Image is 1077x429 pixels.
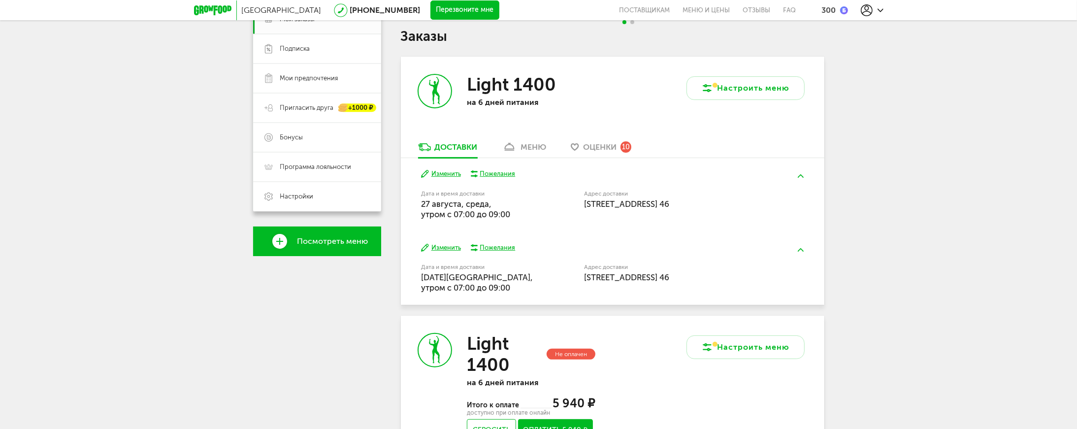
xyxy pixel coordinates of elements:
a: Мои предпочтения [253,64,381,93]
div: меню [521,142,546,152]
a: Доставки [413,142,483,158]
a: Программа лояльности [253,152,381,182]
h1: Заказы [401,30,824,43]
span: 5 940 ₽ [553,396,595,410]
button: Перезвоните мне [430,0,499,20]
h3: Light 1400 [467,333,544,375]
span: [GEOGRAPHIC_DATA] [242,5,322,15]
button: Изменить [421,243,461,253]
span: 27 августа, среда, утром c 07:00 до 09:00 [421,199,510,219]
span: Подписка [280,44,310,53]
label: Адрес доставки [584,264,768,270]
p: на 6 дней питания [467,378,595,387]
span: Оценки [583,142,617,152]
label: Дата и время доставки [421,264,534,270]
a: Посмотреть меню [253,227,381,256]
img: arrow-up-green.5eb5f82.svg [798,248,804,252]
div: +1000 ₽ [339,104,376,112]
div: Не оплачен [547,349,595,360]
a: Оценки 10 [566,142,636,158]
img: arrow-up-green.5eb5f82.svg [798,174,804,178]
div: Пожелания [480,169,515,178]
span: Пригласить друга [280,103,334,112]
span: Go to slide 2 [630,20,634,24]
div: Доставки [435,142,478,152]
span: Программа лояльности [280,163,352,171]
div: Пожелания [480,243,515,252]
button: Настроить меню [686,76,805,100]
div: доступно при оплате онлайн [467,410,595,415]
span: Настройки [280,192,314,201]
span: Go to slide 1 [622,20,626,24]
button: Пожелания [471,169,516,178]
a: Бонусы [253,123,381,152]
button: Настроить меню [686,335,805,359]
span: Итого к оплате [467,401,520,409]
span: [STREET_ADDRESS] 46 [584,272,669,282]
div: 10 [620,141,631,152]
label: Дата и время доставки [421,191,534,197]
span: [STREET_ADDRESS] 46 [584,199,669,209]
a: Подписка [253,34,381,64]
img: bonus_b.cdccf46.png [840,6,848,14]
a: Настройки [253,182,381,211]
h3: Light 1400 [467,74,556,95]
button: Изменить [421,169,461,179]
a: [PHONE_NUMBER] [350,5,421,15]
a: Пригласить друга +1000 ₽ [253,93,381,123]
span: Бонусы [280,133,303,142]
p: на 6 дней питания [467,98,595,107]
button: Пожелания [471,243,516,252]
a: меню [497,142,551,158]
label: Адрес доставки [584,191,768,197]
div: 300 [822,5,836,15]
span: Посмотреть меню [297,237,368,246]
span: [DATE][GEOGRAPHIC_DATA], утром c 07:00 до 09:00 [421,272,533,293]
span: Мои предпочтения [280,74,338,83]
